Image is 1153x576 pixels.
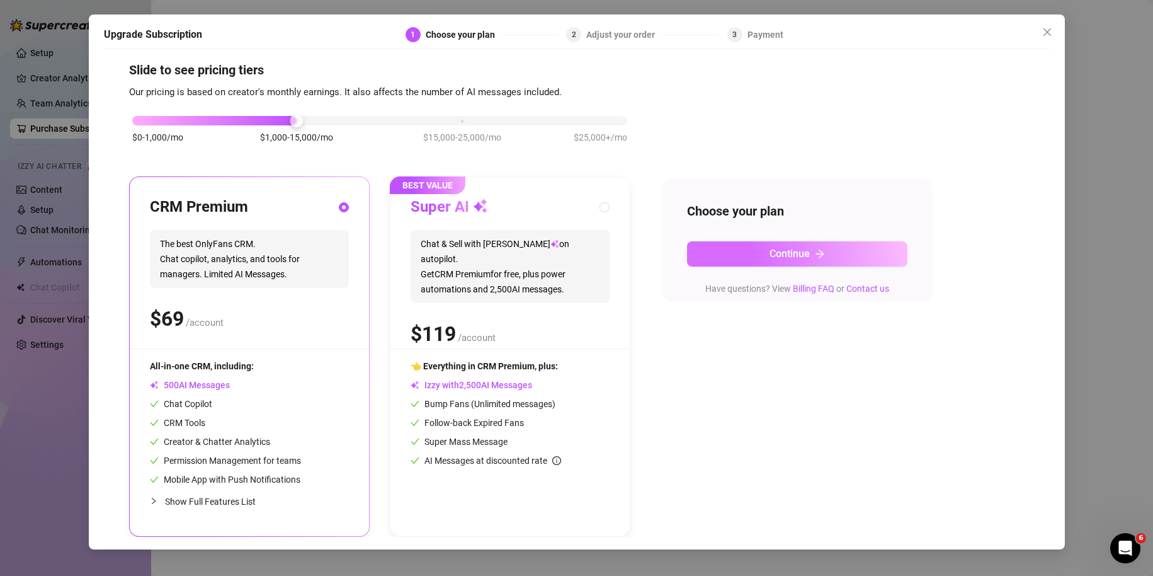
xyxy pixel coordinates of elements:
[186,317,224,328] span: /account
[687,241,907,267] button: Continuearrow-right
[150,400,159,408] span: check
[1037,22,1057,42] button: Close
[846,284,889,294] a: Contact us
[815,249,825,259] span: arrow-right
[574,130,627,144] span: $25,000+/mo
[1136,533,1146,543] span: 6
[150,399,212,409] span: Chat Copilot
[150,456,159,465] span: check
[129,61,1025,79] h4: Slide to see pricing tiers
[150,487,349,516] div: Show Full Features List
[411,437,508,447] span: Super Mass Message
[411,400,419,408] span: check
[793,284,834,294] a: Billing FAQ
[1042,27,1052,37] span: close
[165,497,256,507] span: Show Full Features List
[411,456,419,465] span: check
[150,418,205,428] span: CRM Tools
[424,456,561,466] span: AI Messages at discounted rate
[150,361,254,371] span: All-in-one CRM, including:
[411,418,419,427] span: check
[411,380,532,390] span: Izzy with AI Messages
[423,130,501,144] span: $15,000-25,000/mo
[411,437,419,446] span: check
[150,230,349,288] span: The best OnlyFans CRM. Chat copilot, analytics, and tools for managers. Limited AI Messages.
[104,27,202,42] h5: Upgrade Subscription
[150,497,157,505] span: collapsed
[150,456,301,466] span: Permission Management for teams
[150,307,184,331] span: $
[411,322,456,346] span: $
[129,86,562,98] span: Our pricing is based on creator's monthly earnings. It also affects the number of AI messages inc...
[458,332,496,343] span: /account
[747,27,783,42] div: Payment
[572,30,576,39] span: 2
[411,418,524,428] span: Follow-back Expired Fans
[411,399,555,409] span: Bump Fans (Unlimited messages)
[150,475,159,484] span: check
[150,197,248,217] h3: CRM Premium
[411,230,610,303] span: Chat & Sell with [PERSON_NAME] on autopilot. Get CRM Premium for free, plus power automations and...
[132,130,183,144] span: $0-1,000/mo
[770,248,810,260] span: Continue
[1037,27,1057,37] span: Close
[705,284,889,294] span: Have questions? View or
[586,27,662,42] div: Adjust your order
[150,437,270,447] span: Creator & Chatter Analytics
[552,456,561,465] span: info-circle
[1110,533,1140,563] iframe: Intercom live chat
[732,30,737,39] span: 3
[150,418,159,427] span: check
[426,27,503,42] div: Choose your plan
[411,197,488,217] h3: Super AI
[411,361,558,371] span: 👈 Everything in CRM Premium, plus:
[150,475,300,485] span: Mobile App with Push Notifications
[150,437,159,446] span: check
[411,30,415,39] span: 1
[687,202,907,220] h4: Choose your plan
[390,176,465,194] span: BEST VALUE
[260,130,333,144] span: $1,000-15,000/mo
[150,380,230,390] span: AI Messages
